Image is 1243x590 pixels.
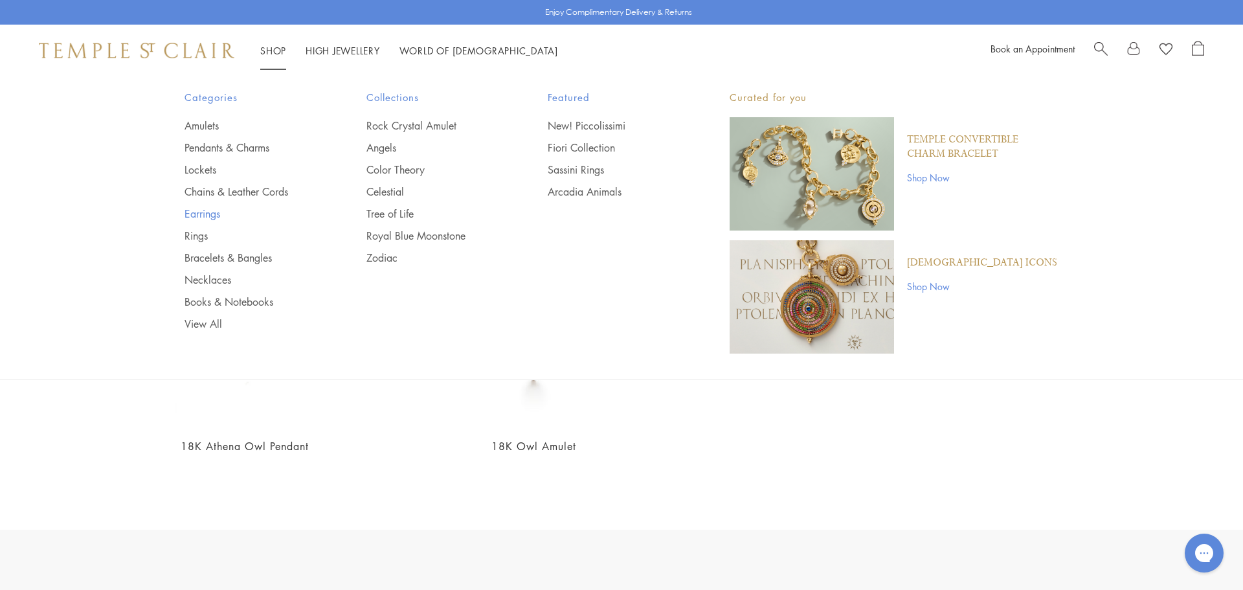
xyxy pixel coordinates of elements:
[185,207,315,221] a: Earrings
[991,42,1075,55] a: Book an Appointment
[185,317,315,331] a: View All
[185,89,315,106] span: Categories
[185,251,315,265] a: Bracelets & Bangles
[548,89,678,106] span: Featured
[366,89,497,106] span: Collections
[730,89,1058,106] p: Curated for you
[185,163,315,177] a: Lockets
[1159,41,1172,60] a: View Wishlist
[260,44,286,57] a: ShopShop
[185,273,315,287] a: Necklaces
[366,185,497,199] a: Celestial
[399,44,558,57] a: World of [DEMOGRAPHIC_DATA]World of [DEMOGRAPHIC_DATA]
[185,295,315,309] a: Books & Notebooks
[181,439,309,453] a: 18K Athena Owl Pendant
[907,256,1057,270] a: [DEMOGRAPHIC_DATA] Icons
[491,439,576,453] a: 18K Owl Amulet
[185,229,315,243] a: Rings
[185,141,315,155] a: Pendants & Charms
[306,44,380,57] a: High JewelleryHigh Jewellery
[366,163,497,177] a: Color Theory
[1192,41,1204,60] a: Open Shopping Bag
[545,6,692,19] p: Enjoy Complimentary Delivery & Returns
[366,229,497,243] a: Royal Blue Moonstone
[366,207,497,221] a: Tree of Life
[1178,529,1230,577] iframe: Gorgias live chat messenger
[366,119,497,133] a: Rock Crystal Amulet
[260,43,558,59] nav: Main navigation
[1094,41,1108,60] a: Search
[548,185,678,199] a: Arcadia Animals
[548,141,678,155] a: Fiori Collection
[548,163,678,177] a: Sassini Rings
[907,133,1058,161] a: Temple Convertible Charm Bracelet
[907,279,1057,293] a: Shop Now
[366,251,497,265] a: Zodiac
[185,119,315,133] a: Amulets
[185,185,315,199] a: Chains & Leather Cords
[366,141,497,155] a: Angels
[548,119,678,133] a: New! Piccolissimi
[907,170,1058,185] a: Shop Now
[39,43,234,58] img: Temple St. Clair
